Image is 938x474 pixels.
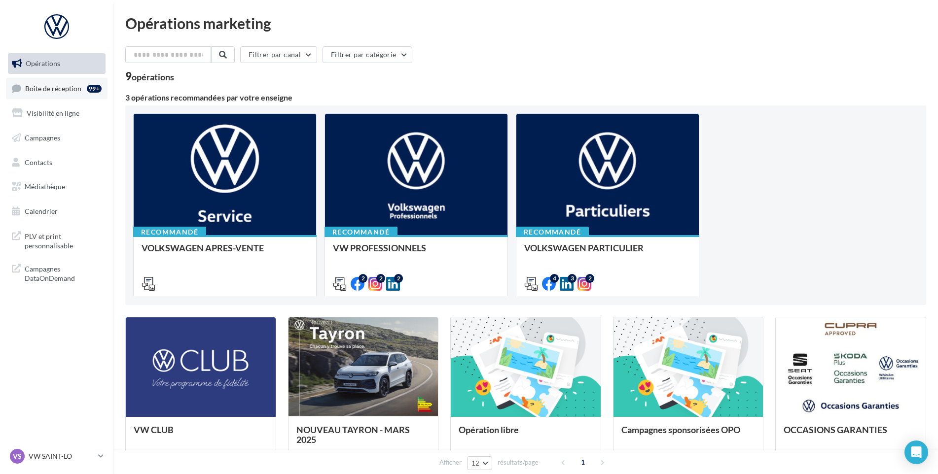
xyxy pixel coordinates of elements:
span: 12 [471,459,480,467]
a: Opérations [6,53,108,74]
div: opérations [132,72,174,81]
a: Boîte de réception99+ [6,78,108,99]
div: 2 [585,274,594,283]
span: Afficher [439,458,462,467]
span: Calendrier [25,207,58,215]
div: 3 opérations recommandées par votre enseigne [125,94,926,102]
div: 2 [394,274,403,283]
a: Médiathèque [6,176,108,197]
span: Médiathèque [25,182,65,191]
span: VS [13,451,22,461]
span: Opérations [26,59,60,68]
a: Calendrier [6,201,108,222]
div: Recommandé [325,227,397,237]
span: OCCASIONS GARANTIES [784,424,887,435]
div: 2 [376,274,385,283]
span: NOUVEAU TAYRON - MARS 2025 [296,424,410,445]
div: 3 [568,274,577,283]
span: Contacts [25,158,52,166]
button: Filtrer par catégorie [323,46,412,63]
div: 2 [359,274,367,283]
span: 1 [575,454,591,470]
span: VW CLUB [134,424,174,435]
div: Opérations marketing [125,16,926,31]
a: Visibilité en ligne [6,103,108,124]
button: 12 [467,456,492,470]
span: PLV et print personnalisable [25,230,102,251]
a: Campagnes DataOnDemand [6,258,108,287]
span: Campagnes DataOnDemand [25,262,102,283]
span: VOLKSWAGEN APRES-VENTE [142,242,264,253]
div: 4 [550,274,559,283]
div: 9 [125,71,174,82]
span: VW PROFESSIONNELS [333,242,426,253]
span: Campagnes [25,134,60,142]
a: PLV et print personnalisable [6,226,108,255]
span: Campagnes sponsorisées OPO [621,424,740,435]
div: Recommandé [133,227,206,237]
a: Contacts [6,152,108,173]
div: Recommandé [516,227,589,237]
p: VW SAINT-LO [29,451,94,461]
span: VOLKSWAGEN PARTICULIER [524,242,644,253]
div: Open Intercom Messenger [904,440,928,464]
span: Opération libre [459,424,519,435]
a: Campagnes [6,128,108,148]
span: résultats/page [498,458,539,467]
a: VS VW SAINT-LO [8,447,106,466]
div: 99+ [87,85,102,93]
button: Filtrer par canal [240,46,317,63]
span: Visibilité en ligne [27,109,79,117]
span: Boîte de réception [25,84,81,92]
